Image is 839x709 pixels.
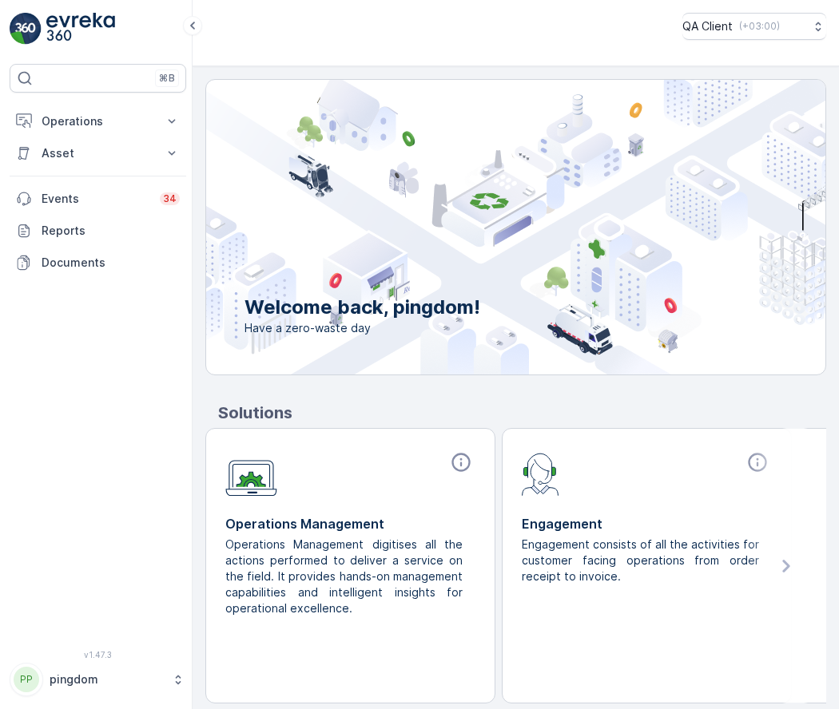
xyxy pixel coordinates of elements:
p: Documents [42,255,180,271]
img: logo [10,13,42,45]
p: Engagement [522,514,772,533]
p: pingdom [50,671,164,687]
button: QA Client(+03:00) [682,13,826,40]
p: Operations Management [225,514,475,533]
img: module-icon [522,451,559,496]
p: 34 [163,192,177,205]
img: city illustration [134,80,825,374]
div: PP [14,667,39,692]
p: Solutions [218,401,826,425]
a: Reports [10,215,186,247]
p: ⌘B [159,72,175,85]
p: Engagement consists of all the activities for customer facing operations from order receipt to in... [522,537,759,584]
img: module-icon [225,451,277,497]
p: Reports [42,223,180,239]
span: v 1.47.3 [10,650,186,659]
button: Operations [10,105,186,137]
img: logo_light-DOdMpM7g.png [46,13,115,45]
p: ( +03:00 ) [739,20,780,33]
p: Operations [42,113,154,129]
span: Have a zero-waste day [245,320,480,336]
a: Events34 [10,183,186,215]
a: Documents [10,247,186,279]
p: QA Client [682,18,733,34]
button: PPpingdom [10,663,186,696]
p: Asset [42,145,154,161]
button: Asset [10,137,186,169]
p: Welcome back, pingdom! [245,295,480,320]
p: Events [42,191,150,207]
p: Operations Management digitises all the actions performed to deliver a service on the field. It p... [225,537,463,616]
